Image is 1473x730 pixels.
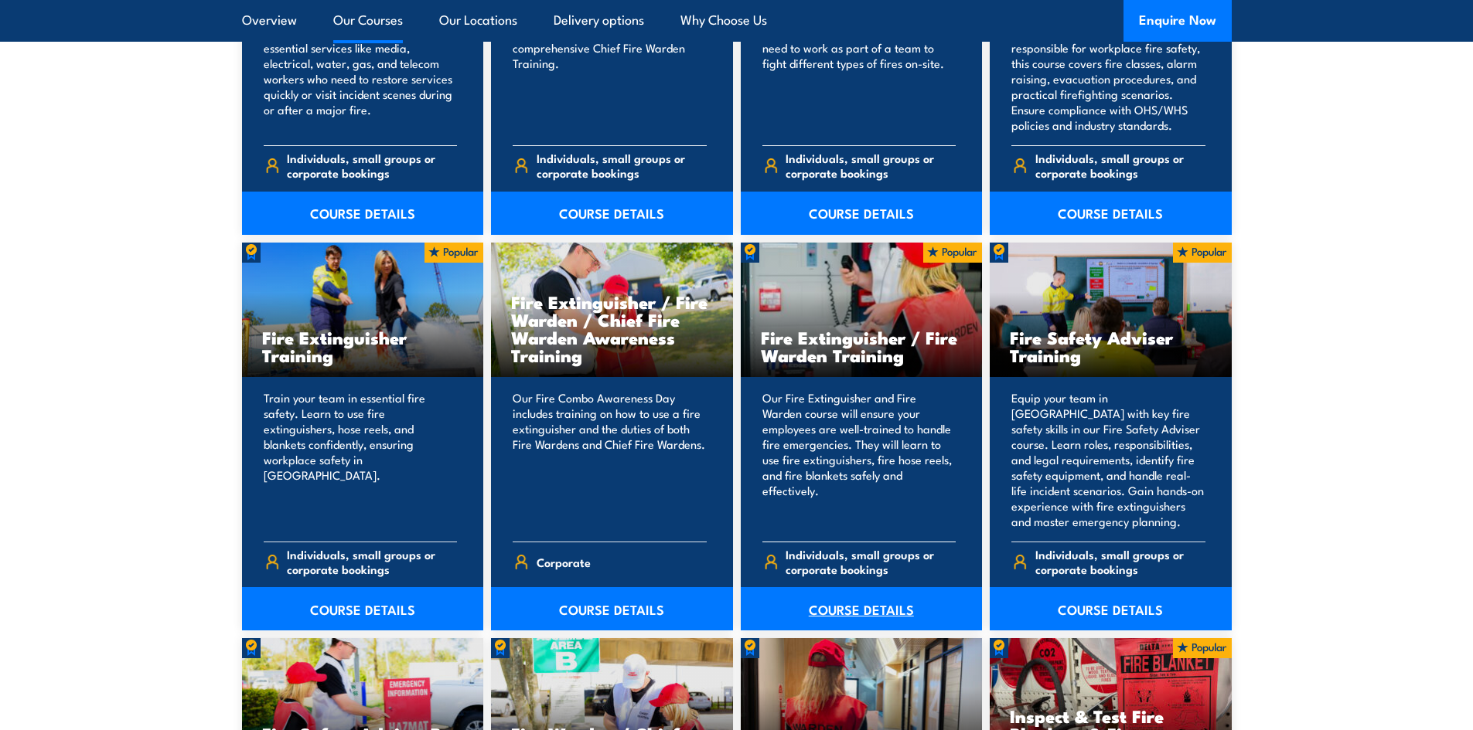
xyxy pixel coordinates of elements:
a: COURSE DETAILS [741,192,983,235]
h3: Fire Extinguisher Training [262,328,464,364]
a: COURSE DETAILS [741,587,983,630]
span: Individuals, small groups or corporate bookings [786,547,956,576]
a: COURSE DETAILS [242,192,484,235]
a: COURSE DETAILS [242,587,484,630]
h3: Fire Safety Adviser Training [1010,328,1212,364]
p: Our Fire Extinguisher and Fire Warden course will ensure your employees are well-trained to handl... [762,390,956,529]
h3: Fire Extinguisher / Fire Warden Training [761,328,963,364]
span: Individuals, small groups or corporate bookings [537,151,707,180]
p: Equip your team in [GEOGRAPHIC_DATA] with key fire safety skills in our Fire Safety Adviser cours... [1011,390,1205,529]
span: Individuals, small groups or corporate bookings [287,151,457,180]
span: Individuals, small groups or corporate bookings [287,547,457,576]
a: COURSE DETAILS [491,192,733,235]
a: COURSE DETAILS [491,587,733,630]
span: Corporate [537,550,591,574]
span: Individuals, small groups or corporate bookings [786,151,956,180]
p: Train your team in essential fire safety. Learn to use fire extinguishers, hose reels, and blanke... [264,390,458,529]
a: COURSE DETAILS [990,192,1232,235]
span: Individuals, small groups or corporate bookings [1035,547,1205,576]
a: COURSE DETAILS [990,587,1232,630]
span: Individuals, small groups or corporate bookings [1035,151,1205,180]
p: Our Fire Combo Awareness Day includes training on how to use a fire extinguisher and the duties o... [513,390,707,529]
h3: Fire Extinguisher / Fire Warden / Chief Fire Warden Awareness Training [511,293,713,364]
